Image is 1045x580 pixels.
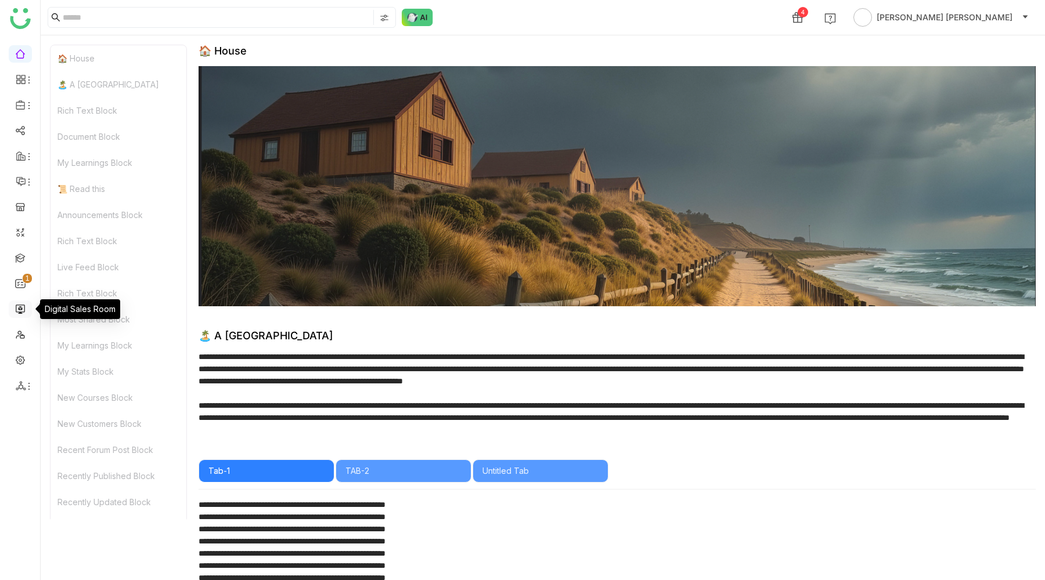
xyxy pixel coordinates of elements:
[51,228,186,254] div: Rich Text Block
[199,66,1036,306] img: 68553b2292361c547d91f02a
[40,299,120,319] div: Digital Sales Room
[851,8,1031,27] button: [PERSON_NAME] [PERSON_NAME]
[199,329,333,342] div: 🏝️ A [GEOGRAPHIC_DATA]
[51,463,186,489] div: Recently Published Block
[10,8,31,29] img: logo
[25,273,30,284] p: 1
[51,202,186,228] div: Announcements Block
[51,489,186,515] div: Recently Updated Block
[23,274,32,283] nz-badge-sup: 1
[51,150,186,176] div: My Learnings Block
[51,280,186,306] div: Rich Text Block
[51,306,186,332] div: Most Shared Block
[853,8,872,27] img: avatar
[51,45,186,71] div: 🏠 House
[482,465,599,477] div: Untitled Tab
[51,385,186,411] div: New Courses Block
[51,332,186,358] div: My Learnings Block
[345,465,462,477] div: TAB-2
[51,411,186,437] div: New Customers Block
[51,437,186,463] div: Recent Forum Post Block
[51,358,186,385] div: My Stats Block
[51,254,186,280] div: Live Feed Block
[208,465,325,477] div: Tab-1
[51,515,186,541] div: Shared By Me Block
[402,9,433,26] img: ask-buddy-normal.svg
[199,45,247,57] div: 🏠 House
[51,97,186,124] div: Rich Text Block
[877,11,1012,24] span: [PERSON_NAME] [PERSON_NAME]
[51,176,186,202] div: 📜 Read this
[51,71,186,97] div: 🏝️ A [GEOGRAPHIC_DATA]
[51,124,186,150] div: Document Block
[798,7,808,17] div: 4
[380,13,389,23] img: search-type.svg
[824,13,836,24] img: help.svg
